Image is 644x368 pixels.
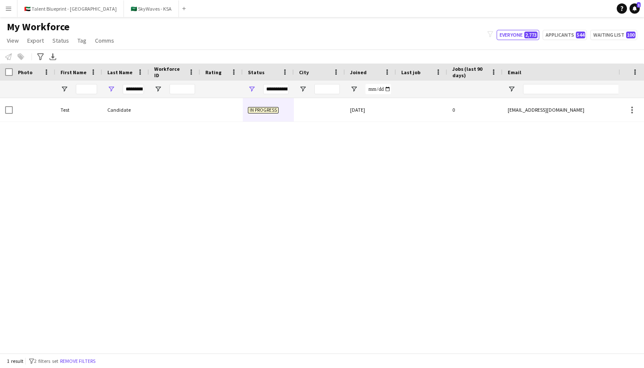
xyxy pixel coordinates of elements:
a: Comms [92,35,118,46]
span: Photo [18,69,32,75]
span: My Workforce [7,20,69,33]
span: Export [27,37,44,44]
a: 1 [630,3,640,14]
div: [DATE] [345,98,396,122]
button: 🇦🇪 Talent Blueprint - [GEOGRAPHIC_DATA] [17,0,124,17]
button: Open Filter Menu [60,85,68,93]
span: First Name [60,69,86,75]
div: Candidate [102,98,149,122]
a: Export [24,35,47,46]
span: 1 [637,2,641,8]
button: Open Filter Menu [299,85,307,93]
a: View [3,35,22,46]
button: 🇸🇦 SkyWaves - KSA [124,0,179,17]
app-action-btn: Advanced filters [35,52,46,62]
input: First Name Filter Input [76,84,97,94]
span: Rating [205,69,221,75]
span: In progress [248,107,279,113]
div: Test [55,98,102,122]
span: Tag [78,37,86,44]
iframe: Chat Widget [358,14,644,368]
span: Status [248,69,264,75]
span: Status [52,37,69,44]
span: Last Name [107,69,132,75]
span: 2 filters set [34,358,58,364]
button: Open Filter Menu [154,85,162,93]
button: Remove filters [58,356,97,366]
input: Last Name Filter Input [123,84,144,94]
input: Workforce ID Filter Input [170,84,195,94]
input: City Filter Input [314,84,340,94]
button: Open Filter Menu [350,85,358,93]
span: City [299,69,309,75]
span: Workforce ID [154,66,185,78]
span: Comms [95,37,114,44]
span: Joined [350,69,367,75]
button: Open Filter Menu [248,85,256,93]
span: View [7,37,19,44]
a: Tag [74,35,90,46]
button: Open Filter Menu [107,85,115,93]
app-action-btn: Export XLSX [48,52,58,62]
a: Status [49,35,72,46]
